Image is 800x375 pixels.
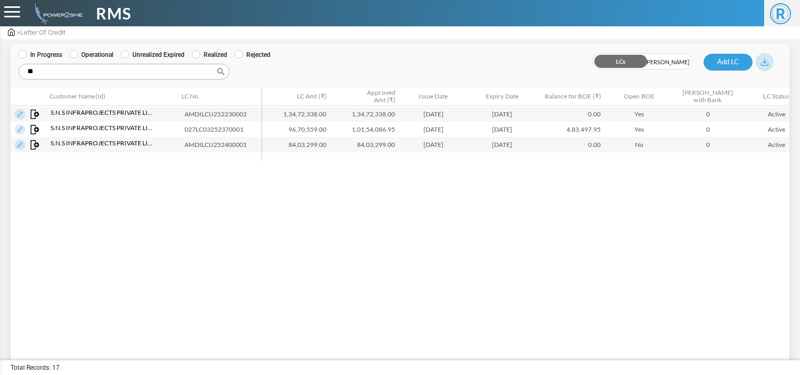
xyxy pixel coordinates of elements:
label: Operational [70,50,113,60]
td: 1,01,54,086.95 [331,122,399,137]
span: R [770,3,791,24]
span: Letter Of Credit [20,28,65,36]
th: Balance for BOE (₹): activate to sort column ascending [536,87,605,106]
td: [DATE] [468,106,536,122]
td: 0.00 [536,137,605,152]
th: Issue Date: activate to sort column ascending [399,87,468,106]
img: Map Invoice [31,140,40,150]
td: [DATE] [468,137,536,152]
span: LCs [593,54,642,70]
img: Map Invoice [31,125,40,134]
td: 0.00 [536,106,605,122]
img: Edit LC [15,109,25,120]
span: Total Records: 17 [11,363,60,372]
td: 1,34,72,338.00 [262,106,331,122]
th: BOEs with Bank: activate to sort column ascending [673,87,742,106]
td: 84,03,299.00 [331,137,399,152]
td: AMDILCU252230002 [180,106,266,122]
label: Rejected [235,50,271,60]
span: S.n.s Infraprojects Private Limited (ACC0330207) [51,108,156,117]
label: Unrealized Expired [121,50,185,60]
td: AMDILCU252400001 [180,137,266,152]
img: Map Invoice [31,110,40,119]
span: [PERSON_NAME] [642,54,692,70]
label: In Progress [18,50,62,60]
img: Edit LC [15,124,25,135]
th: Open BOE: activate to sort column ascending [605,87,673,106]
td: [DATE] [399,137,468,152]
th: LC No.: activate to sort column ascending [178,87,262,106]
td: Yes [605,106,673,122]
img: admin [8,28,15,36]
td: 0 [673,137,742,152]
th: Expiry Date: activate to sort column ascending [468,87,536,106]
img: download_blue.svg [761,58,768,66]
td: 84,03,299.00 [262,137,331,152]
td: 96,70,559.00 [262,122,331,137]
span: RMS [96,2,131,25]
label: Realized [192,50,227,60]
button: Add LC [703,54,753,71]
span: S.n.s Infraprojects Private Limited (ACC0330207) [51,123,156,133]
td: 0 [673,122,742,137]
td: 4,83,497.95 [536,122,605,137]
td: 1,34,72,338.00 [331,106,399,122]
img: admin [31,3,83,24]
th: Customer Name(Id): activate to sort column ascending [46,87,178,106]
td: 027LC03252370001 [180,122,266,137]
span: S.n.s Infraprojects Private Limited (ACC0330207) [51,139,156,148]
input: Search: [18,64,229,80]
td: 0 [673,106,742,122]
img: Edit LC [15,140,25,150]
td: [DATE] [399,122,468,137]
td: [DATE] [399,106,468,122]
td: No [605,137,673,152]
td: [DATE] [468,122,536,137]
th: LC Amt (₹): activate to sort column ascending [262,87,331,106]
th: &nbsp;: activate to sort column descending [11,87,46,106]
th: Approved Amt (₹) : activate to sort column ascending [331,87,399,106]
td: Yes [605,122,673,137]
